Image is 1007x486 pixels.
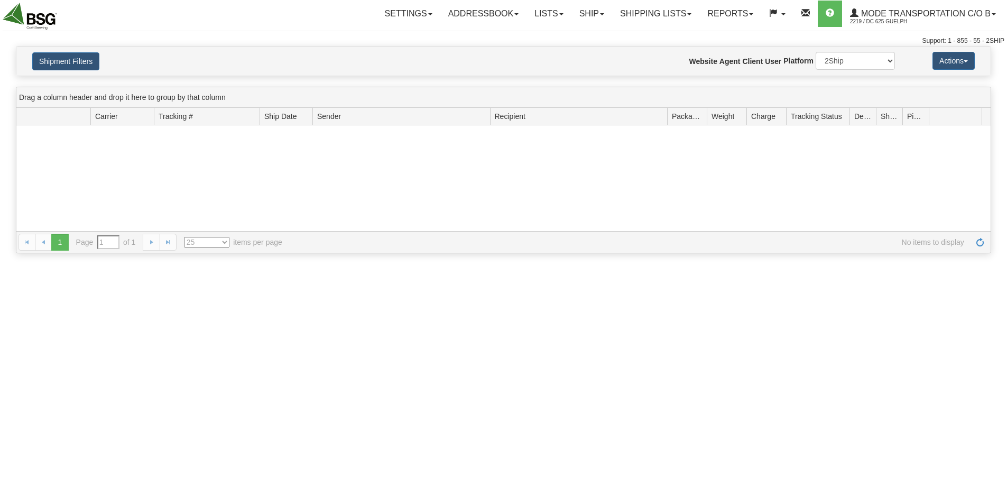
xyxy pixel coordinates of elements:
[95,111,118,122] span: Carrier
[264,111,297,122] span: Ship Date
[672,111,703,122] span: Packages
[3,3,57,30] img: logo2219.jpg
[742,56,763,67] label: Client
[76,235,136,249] span: Page of 1
[783,56,814,66] label: Platform
[440,1,527,27] a: Addressbook
[842,1,1004,27] a: Mode Transportation c/o B 2219 / DC 625 Guelph
[850,16,929,27] span: 2219 / DC 625 Guelph
[184,237,282,247] span: items per page
[297,237,964,247] span: No items to display
[881,111,898,122] span: Shipment Issues
[571,1,612,27] a: Ship
[854,111,872,122] span: Delivery Status
[712,111,734,122] span: Weight
[689,56,717,67] label: Website
[16,87,991,108] div: grid grouping header
[765,56,781,67] label: User
[159,111,193,122] span: Tracking #
[51,234,68,251] span: 1
[932,52,975,70] button: Actions
[495,111,525,122] span: Recipient
[32,52,99,70] button: Shipment Filters
[317,111,341,122] span: Sender
[972,234,988,251] a: Refresh
[751,111,775,122] span: Charge
[377,1,440,27] a: Settings
[699,1,761,27] a: Reports
[612,1,699,27] a: Shipping lists
[858,9,991,18] span: Mode Transportation c/o B
[791,111,842,122] span: Tracking Status
[526,1,571,27] a: Lists
[3,36,1004,45] div: Support: 1 - 855 - 55 - 2SHIP
[719,56,741,67] label: Agent
[907,111,925,122] span: Pickup Status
